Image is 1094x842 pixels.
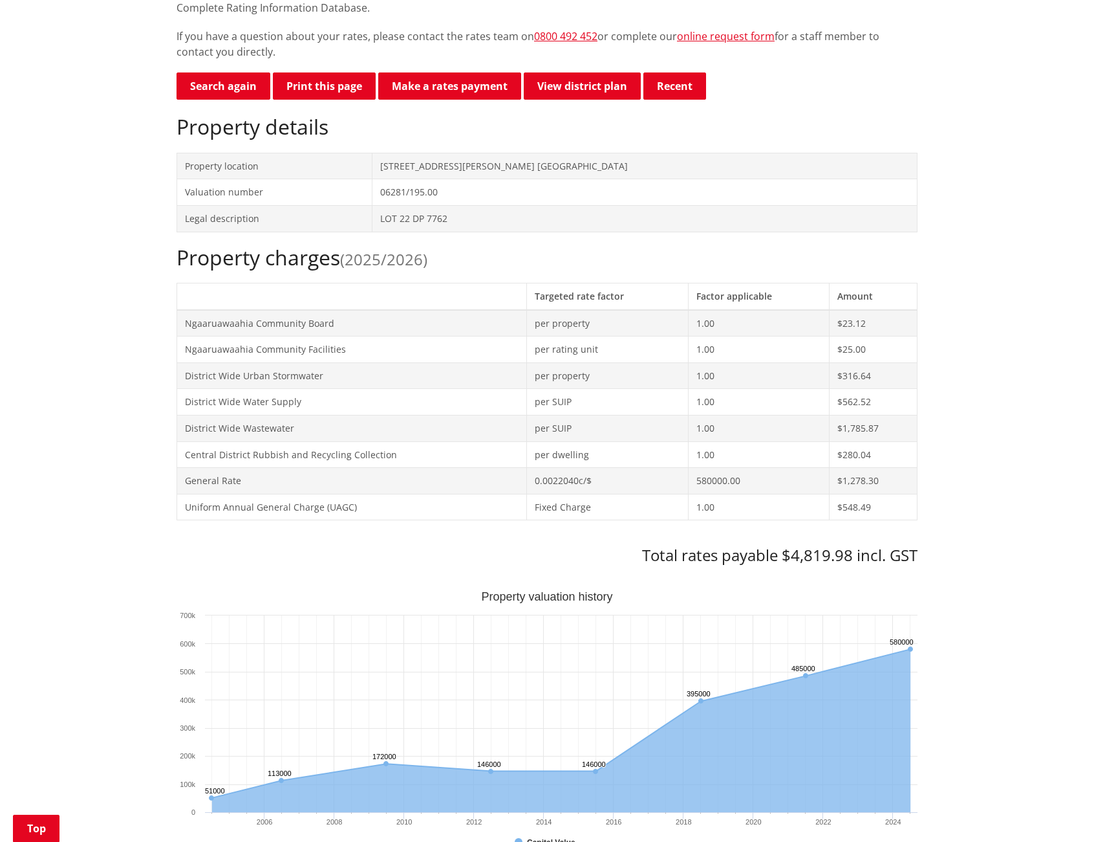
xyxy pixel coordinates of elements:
[676,818,691,826] text: 2018
[527,362,689,389] td: per property
[466,818,482,826] text: 2012
[527,415,689,441] td: per SUIP
[815,818,831,826] text: 2022
[177,72,270,100] a: Search again
[745,818,761,826] text: 2020
[477,760,501,768] text: 146000
[829,415,917,441] td: $1,785.87
[205,787,225,795] text: 51000
[209,795,214,801] path: Wednesday, Jun 30, 12:00, 51,000. Capital Value.
[527,494,689,520] td: Fixed Charge
[177,310,527,337] td: Ngaaruawaahia Community Board
[829,468,917,494] td: $1,278.30
[890,638,914,646] text: 580000
[606,818,621,826] text: 2016
[180,752,195,760] text: 200k
[803,673,808,678] path: Wednesday, Jun 30, 12:00, 485,000. Capital Value.
[177,28,917,60] p: If you have a question about your rates, please contact the rates team on or complete our for a s...
[180,640,195,648] text: 600k
[677,29,775,43] a: online request form
[527,310,689,337] td: per property
[908,647,913,652] path: Sunday, Jun 30, 12:00, 580,000. Capital Value.
[488,769,493,774] path: Saturday, Jun 30, 12:00, 146,000. Capital Value.
[688,389,829,415] td: 1.00
[340,249,427,270] span: (2025/2026)
[829,310,917,337] td: $23.12
[527,468,689,494] td: 0.0022040c/$
[372,179,917,206] td: 06281/195.00
[698,698,703,704] path: Saturday, Jun 30, 12:00, 395,000. Capital Value.
[829,283,917,309] th: Amount
[829,494,917,520] td: $548.49
[268,770,292,777] text: 113000
[372,205,917,232] td: LOT 22 DP 7762
[527,337,689,363] td: per rating unit
[177,468,527,494] td: General Rate
[177,337,527,363] td: Ngaaruawaahia Community Facilities
[1035,788,1081,834] iframe: Messenger Launcher
[688,441,829,468] td: 1.00
[688,310,829,337] td: 1.00
[177,415,527,441] td: District Wide Wastewater
[13,815,59,842] a: Top
[257,818,272,826] text: 2006
[191,808,195,816] text: 0
[829,362,917,389] td: $316.64
[396,818,412,826] text: 2010
[688,494,829,520] td: 1.00
[688,468,829,494] td: 580000.00
[688,283,829,309] th: Factor applicable
[582,760,606,768] text: 146000
[688,415,829,441] td: 1.00
[688,362,829,389] td: 1.00
[829,337,917,363] td: $25.00
[177,389,527,415] td: District Wide Water Supply
[177,115,917,139] h2: Property details
[829,389,917,415] td: $562.52
[481,590,612,603] text: Property valuation history
[372,753,396,760] text: 172000
[378,72,521,100] a: Make a rates payment
[177,494,527,520] td: Uniform Annual General Charge (UAGC)
[527,389,689,415] td: per SUIP
[279,778,284,783] path: Friday, Jun 30, 12:00, 113,000. Capital Value.
[180,696,195,704] text: 400k
[180,612,195,619] text: 700k
[593,769,598,774] path: Tuesday, Jun 30, 12:00, 146,000. Capital Value.
[180,668,195,676] text: 500k
[177,205,372,232] td: Legal description
[177,362,527,389] td: District Wide Urban Stormwater
[372,153,917,179] td: [STREET_ADDRESS][PERSON_NAME] [GEOGRAPHIC_DATA]
[791,665,815,672] text: 485000
[177,441,527,468] td: Central District Rubbish and Recycling Collection
[885,818,901,826] text: 2024
[536,818,552,826] text: 2014
[829,441,917,468] td: $280.04
[688,337,829,363] td: 1.00
[327,818,342,826] text: 2008
[534,29,597,43] a: 0800 492 452
[177,153,372,179] td: Property location
[177,179,372,206] td: Valuation number
[527,283,689,309] th: Targeted rate factor
[524,72,641,100] a: View district plan
[177,245,917,270] h2: Property charges
[177,546,917,565] h3: Total rates payable $4,819.98 incl. GST
[273,72,376,100] button: Print this page
[180,781,195,788] text: 100k
[383,761,389,766] path: Tuesday, Jun 30, 12:00, 172,000. Capital Value.
[687,690,711,698] text: 395000
[180,724,195,732] text: 300k
[527,441,689,468] td: per dwelling
[643,72,706,100] button: Recent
